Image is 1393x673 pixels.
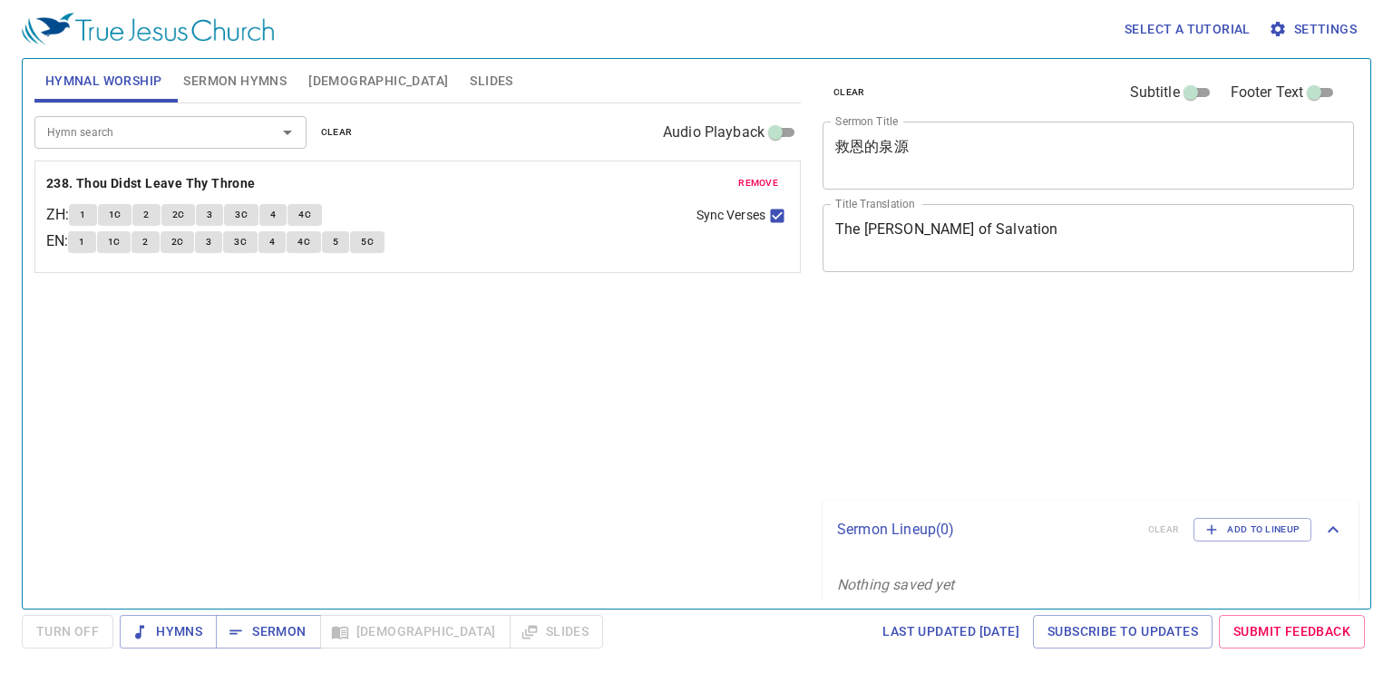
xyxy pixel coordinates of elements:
[97,231,132,253] button: 1C
[275,120,300,145] button: Open
[815,291,1250,493] iframe: from-child
[882,620,1019,643] span: Last updated [DATE]
[80,207,85,223] span: 1
[321,124,353,141] span: clear
[230,620,306,643] span: Sermon
[79,234,84,250] span: 1
[46,172,258,195] button: 238. Thou Didst Leave Thy Throne
[727,172,789,194] button: remove
[1033,615,1213,649] a: Subscribe to Updates
[1193,518,1311,541] button: Add to Lineup
[195,231,222,253] button: 3
[350,231,385,253] button: 5C
[196,204,223,226] button: 3
[663,122,765,143] span: Audio Playback
[875,615,1027,649] a: Last updated [DATE]
[310,122,364,143] button: clear
[109,207,122,223] span: 1C
[270,207,276,223] span: 4
[823,500,1359,560] div: Sermon Lineup(0)clearAdd to Lineup
[738,175,778,191] span: remove
[161,231,195,253] button: 2C
[259,204,287,226] button: 4
[206,234,211,250] span: 3
[361,234,374,250] span: 5C
[120,615,217,649] button: Hymns
[1130,82,1180,103] span: Subtitle
[1233,620,1350,643] span: Submit Feedback
[234,234,247,250] span: 3C
[216,615,320,649] button: Sermon
[835,138,1341,172] textarea: 救恩的泉源
[46,230,68,252] p: EN :
[69,204,96,226] button: 1
[171,234,184,250] span: 2C
[1265,13,1364,46] button: Settings
[223,231,258,253] button: 3C
[1272,18,1357,41] span: Settings
[45,70,162,93] span: Hymnal Worship
[172,207,185,223] span: 2C
[297,234,310,250] span: 4C
[1231,82,1304,103] span: Footer Text
[207,207,212,223] span: 3
[22,13,274,45] img: True Jesus Church
[837,519,1134,541] p: Sermon Lineup ( 0 )
[132,204,160,226] button: 2
[1125,18,1251,41] span: Select a tutorial
[183,70,287,93] span: Sermon Hymns
[1219,615,1365,649] a: Submit Feedback
[98,204,132,226] button: 1C
[142,234,148,250] span: 2
[143,207,149,223] span: 2
[835,220,1341,255] textarea: The [PERSON_NAME] of Salvation
[108,234,121,250] span: 1C
[298,207,311,223] span: 4C
[696,206,765,225] span: Sync Verses
[837,576,955,593] i: Nothing saved yet
[258,231,286,253] button: 4
[224,204,258,226] button: 3C
[823,82,876,103] button: clear
[235,207,248,223] span: 3C
[132,231,159,253] button: 2
[68,231,95,253] button: 1
[322,231,349,253] button: 5
[833,84,865,101] span: clear
[308,70,448,93] span: [DEMOGRAPHIC_DATA]
[470,70,512,93] span: Slides
[287,204,322,226] button: 4C
[46,172,256,195] b: 238. Thou Didst Leave Thy Throne
[161,204,196,226] button: 2C
[46,204,69,226] p: ZH :
[269,234,275,250] span: 4
[134,620,202,643] span: Hymns
[287,231,321,253] button: 4C
[1047,620,1198,643] span: Subscribe to Updates
[333,234,338,250] span: 5
[1205,522,1300,538] span: Add to Lineup
[1117,13,1258,46] button: Select a tutorial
